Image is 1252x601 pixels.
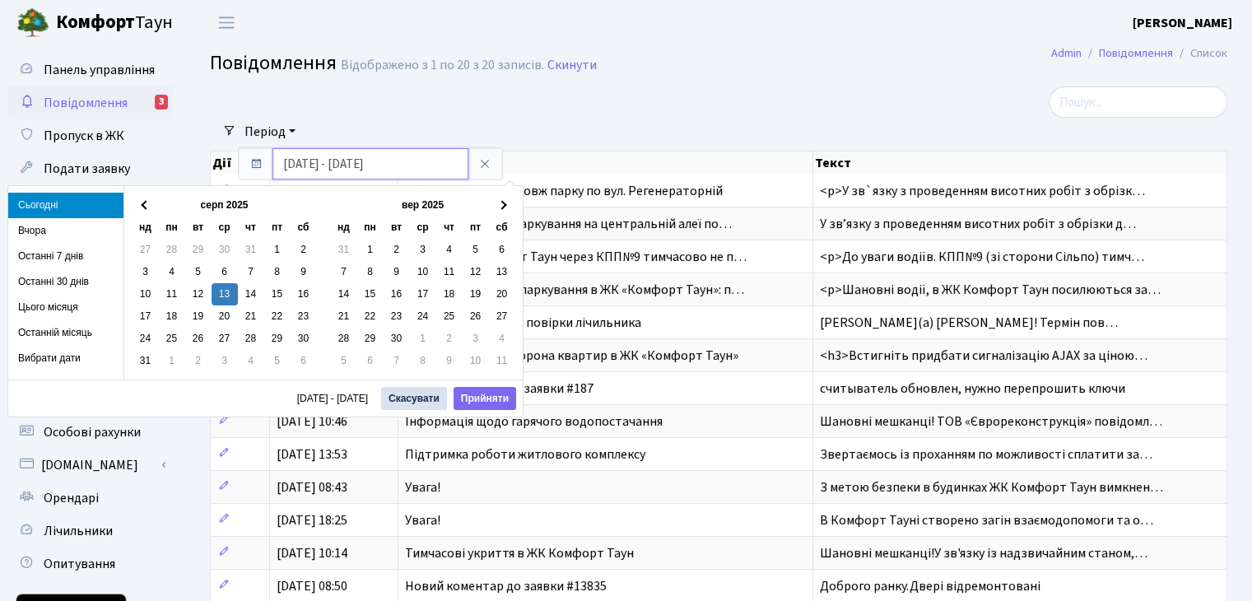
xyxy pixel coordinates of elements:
[820,248,1144,266] span: <p>До уваги водіїв. КПП№9 (зі сторони Сільпо) тимч…
[405,281,744,299] span: Порушення правил паркування в ЖК «Комфорт Таун»: п…
[820,347,1147,365] span: <h3>Встигніть придбати сигналізацію AJAX за ціною…
[405,347,738,365] span: [PERSON_NAME] охорона квартир в ЖК «Комфорт Таун»
[1099,44,1173,62] a: Повідомлення
[405,544,634,562] span: Тимчасові укриття в ЖК Комфорт Таун
[185,283,212,305] td: 12
[1051,44,1082,62] a: Admin
[410,261,436,283] td: 10
[463,217,489,239] th: пт
[357,261,384,283] td: 8
[44,522,113,540] span: Лічильники
[410,305,436,328] td: 24
[44,555,115,573] span: Опитування
[291,350,317,372] td: 6
[133,305,159,328] td: 17
[331,328,357,350] td: 28
[410,328,436,350] td: 1
[381,387,447,410] button: Скасувати
[159,350,185,372] td: 1
[264,305,291,328] td: 22
[238,261,264,283] td: 7
[405,511,440,529] span: Увага!
[489,350,515,372] td: 11
[264,328,291,350] td: 29
[463,350,489,372] td: 10
[8,152,173,185] a: Подати заявку
[133,261,159,283] td: 3
[155,95,168,109] div: 3
[405,215,732,233] span: Увага! Обмеження паркування на центральній алеї по…
[8,86,173,119] a: Повідомлення3
[357,283,384,305] td: 15
[489,239,515,261] td: 6
[238,350,264,372] td: 4
[820,380,1125,398] span: считыватель обновлен, нужно перепрошить ключи
[357,350,384,372] td: 6
[463,239,489,261] td: 5
[212,328,238,350] td: 27
[44,61,155,79] span: Панель управління
[212,239,238,261] td: 30
[206,9,247,36] button: Переключити навігацію
[331,305,357,328] td: 21
[436,328,463,350] td: 2
[436,283,463,305] td: 18
[238,305,264,328] td: 21
[133,328,159,350] td: 24
[291,328,317,350] td: 30
[820,215,1136,233] span: У звʼязку з проведенням висотних робіт з обрізки д…
[1133,14,1232,32] b: [PERSON_NAME]
[238,118,302,146] a: Період
[820,314,1118,332] span: [PERSON_NAME](а) [PERSON_NAME]! Термін пов…
[277,478,347,496] span: [DATE] 08:43
[820,445,1152,464] span: Звертаємось із проханням по можливості сплатити за…
[133,217,159,239] th: нд
[820,577,1040,595] span: Доброго ранку.Двері відремонтовані
[410,350,436,372] td: 8
[238,283,264,305] td: 14
[159,261,185,283] td: 4
[133,283,159,305] td: 10
[133,350,159,372] td: 31
[820,511,1153,529] span: В Комфорт Тауні створено загін взаємодопомоги та о…
[212,283,238,305] td: 13
[410,283,436,305] td: 17
[185,305,212,328] td: 19
[277,511,347,529] span: [DATE] 18:25
[159,239,185,261] td: 28
[410,217,436,239] th: ср
[8,320,123,346] li: Останній місяць
[277,544,347,562] span: [DATE] 10:14
[357,239,384,261] td: 1
[238,239,264,261] td: 31
[264,217,291,239] th: пт
[357,194,489,217] th: вер 2025
[454,387,516,410] button: Прийняти
[264,350,291,372] td: 5
[56,9,135,35] b: Комфорт
[291,217,317,239] th: сб
[159,217,185,239] th: пн
[291,239,317,261] td: 2
[291,283,317,305] td: 16
[133,239,159,261] td: 27
[331,261,357,283] td: 7
[820,182,1145,200] span: <p>У зв`язку з проведенням висотних робіт з обрізк…
[291,261,317,283] td: 9
[291,305,317,328] td: 23
[44,160,130,178] span: Подати заявку
[1049,86,1227,118] input: Пошук...
[212,350,238,372] td: 3
[8,346,123,371] li: Вибрати дати
[405,445,645,464] span: Підтримка роботи житлового комплексу
[331,239,357,261] td: 31
[185,217,212,239] th: вт
[341,58,544,73] div: Відображено з 1 по 20 з 20 записів.
[463,283,489,305] td: 19
[489,283,515,305] td: 20
[405,478,440,496] span: Увага!
[489,261,515,283] td: 13
[210,49,337,77] span: Повідомлення
[8,54,173,86] a: Панель управління
[159,305,185,328] td: 18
